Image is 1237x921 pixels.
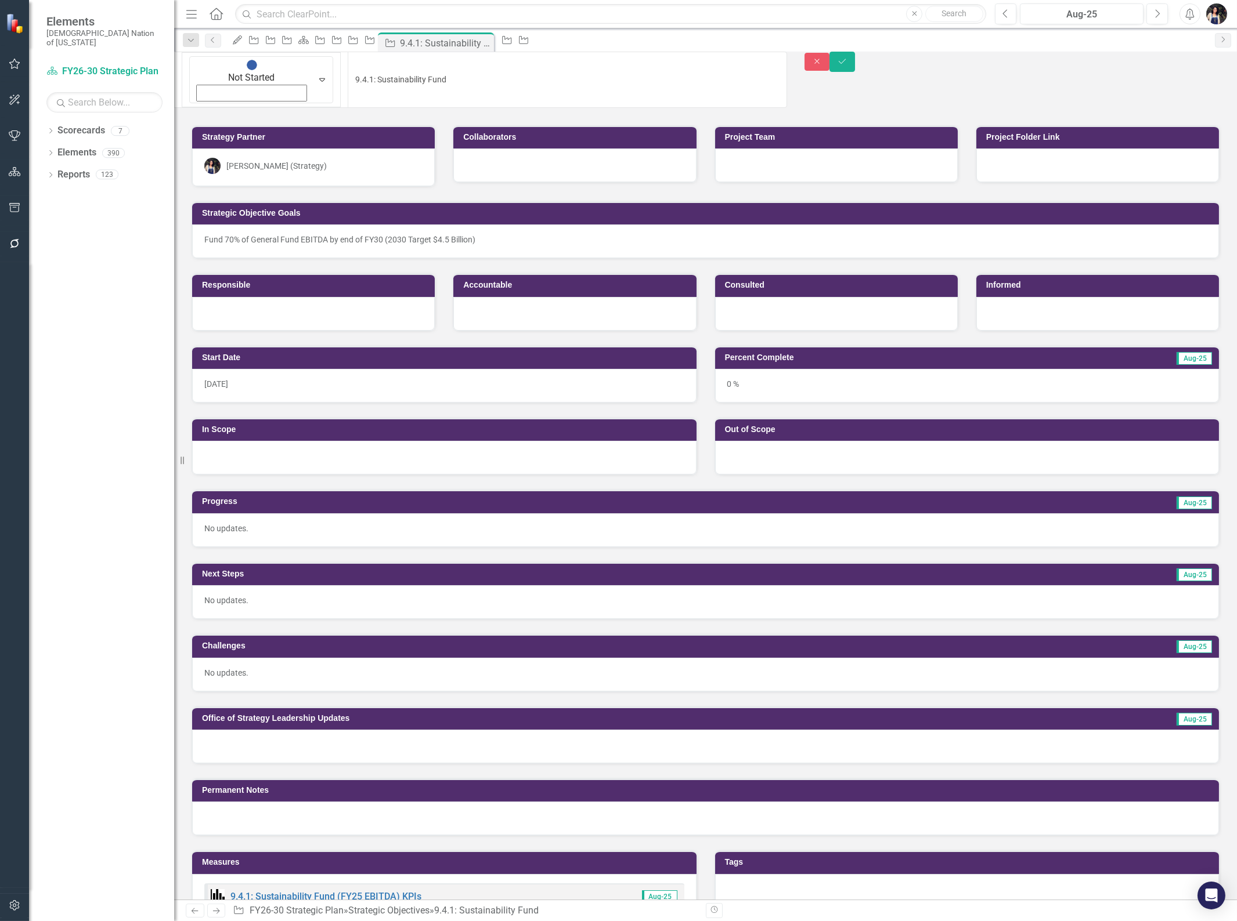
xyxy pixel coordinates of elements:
input: Search ClearPoint... [235,4,986,24]
img: ClearPoint Strategy [6,13,26,34]
span: Aug-25 [1177,352,1212,365]
h3: Permanent Notes [202,786,1213,795]
img: Layla Freeman [1206,3,1227,24]
span: Search [942,9,967,18]
h3: Collaborators [463,133,690,142]
h3: Start Date [202,353,691,362]
h3: Strategy Partner [202,133,429,142]
div: Open Intercom Messenger [1198,882,1225,909]
input: Search Below... [46,92,163,113]
h3: Challenges [202,641,751,650]
button: Search [925,6,983,22]
span: Elements [46,14,163,28]
h3: Strategic Objective Goals [202,209,1213,217]
a: Reports [57,168,90,182]
a: 9.4.1: Sustainability Fund (FY25 EBITDA) KPIs [230,891,421,902]
img: Performance Management [211,889,225,903]
span: Aug-25 [642,890,677,903]
div: » » [233,904,697,918]
div: [PERSON_NAME] (Strategy) [226,160,327,172]
div: 9.4.1: Sustainability Fund [434,905,539,916]
span: Aug-25 [1177,568,1212,581]
h3: Percent Complete [725,353,1044,362]
h3: Consulted [725,281,952,289]
img: Not Started [246,59,258,71]
p: No updates. [204,523,1207,534]
a: Scorecards [57,124,105,137]
h3: Progress [202,497,698,506]
h3: Measures [202,858,691,866]
h3: Out of Scope [725,425,1214,434]
span: [DATE] [204,379,228,389]
h3: Tags [725,858,1214,866]
button: Aug-25 [1020,3,1144,24]
small: [DEMOGRAPHIC_DATA] Nation of [US_STATE] [46,28,163,48]
h3: Accountable [463,281,690,289]
div: 123 [96,170,118,180]
div: 0 % [715,369,1220,403]
input: This field is required [348,52,787,108]
div: Not Started [197,71,306,85]
h3: Next Steps [202,570,742,578]
span: Aug-25 [1177,496,1212,509]
h3: Responsible [202,281,429,289]
h3: Project Team [725,133,952,142]
div: Aug-25 [1024,8,1139,21]
img: Layla Freeman [204,158,221,174]
a: FY26-30 Strategic Plan [46,65,163,78]
h3: In Scope [202,425,691,434]
p: No updates. [204,594,1207,606]
div: 7 [111,126,129,136]
h3: Project Folder Link [986,133,1213,142]
div: 9.4.1: Sustainability Fund [400,36,491,50]
a: Strategic Objectives [348,905,430,916]
span: Aug-25 [1177,640,1212,653]
h3: Informed [986,281,1213,289]
a: Elements [57,146,96,159]
a: FY26-30 Strategic Plan [250,905,344,916]
span: Aug-25 [1177,713,1212,726]
h3: Office of Strategy Leadership Updates [202,714,1012,723]
p: Fund 70% of General Fund EBITDA by end of FY30 (2030 Target $4.5 Billion) [204,234,1207,245]
div: 390 [102,148,125,158]
p: No updates. [204,667,1207,679]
